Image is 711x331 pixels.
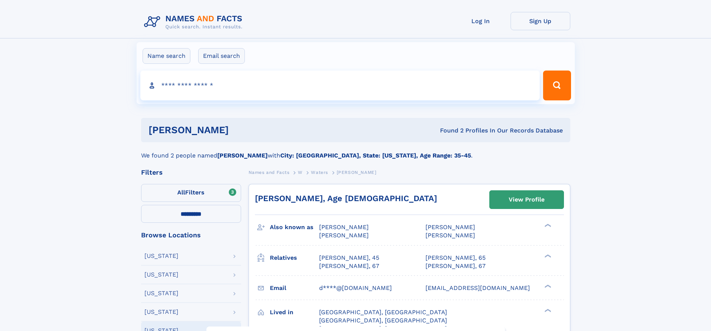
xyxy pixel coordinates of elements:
[298,168,303,177] a: W
[311,170,328,175] span: Waters
[425,284,530,291] span: [EMAIL_ADDRESS][DOMAIN_NAME]
[143,48,190,64] label: Name search
[311,168,328,177] a: Waters
[141,184,241,202] label: Filters
[319,309,447,316] span: [GEOGRAPHIC_DATA], [GEOGRAPHIC_DATA]
[298,170,303,175] span: W
[255,194,437,203] a: [PERSON_NAME], Age [DEMOGRAPHIC_DATA]
[270,221,319,234] h3: Also known as
[319,224,369,231] span: [PERSON_NAME]
[270,306,319,319] h3: Lived in
[141,12,249,32] img: Logo Names and Facts
[141,232,241,238] div: Browse Locations
[280,152,471,159] b: City: [GEOGRAPHIC_DATA], State: [US_STATE], Age Range: 35-45
[543,308,552,313] div: ❯
[249,168,290,177] a: Names and Facts
[144,272,178,278] div: [US_STATE]
[334,127,563,135] div: Found 2 Profiles In Our Records Database
[543,71,571,100] button: Search Button
[140,71,540,100] input: search input
[177,189,185,196] span: All
[511,12,570,30] a: Sign Up
[319,317,447,324] span: [GEOGRAPHIC_DATA], [GEOGRAPHIC_DATA]
[543,253,552,258] div: ❯
[319,254,379,262] a: [PERSON_NAME], 45
[141,142,570,160] div: We found 2 people named with .
[319,262,379,270] a: [PERSON_NAME], 67
[337,170,377,175] span: [PERSON_NAME]
[144,309,178,315] div: [US_STATE]
[319,232,369,239] span: [PERSON_NAME]
[451,12,511,30] a: Log In
[270,252,319,264] h3: Relatives
[425,254,486,262] a: [PERSON_NAME], 65
[490,191,564,209] a: View Profile
[149,125,334,135] h1: [PERSON_NAME]
[425,224,475,231] span: [PERSON_NAME]
[543,284,552,288] div: ❯
[509,191,545,208] div: View Profile
[425,232,475,239] span: [PERSON_NAME]
[270,282,319,294] h3: Email
[141,169,241,176] div: Filters
[217,152,268,159] b: [PERSON_NAME]
[543,223,552,228] div: ❯
[144,253,178,259] div: [US_STATE]
[144,290,178,296] div: [US_STATE]
[425,262,486,270] a: [PERSON_NAME], 67
[198,48,245,64] label: Email search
